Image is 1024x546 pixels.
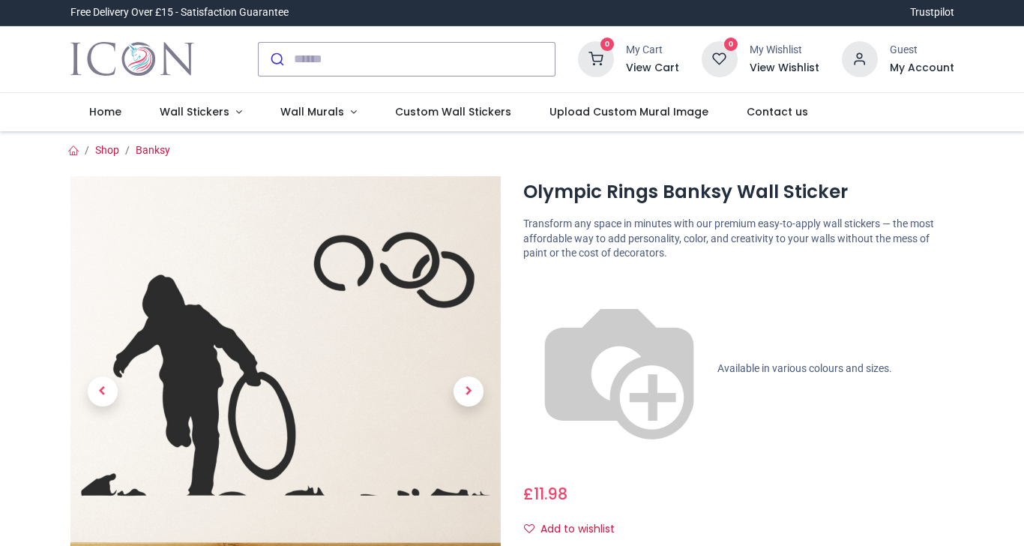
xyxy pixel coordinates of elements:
a: 0 [702,52,738,64]
span: Previous [88,376,118,406]
span: Next [454,376,484,406]
div: My Wishlist [750,43,819,58]
a: 0 [578,52,614,64]
a: View Wishlist [750,61,819,76]
a: Banksy [136,144,170,156]
span: Wall Murals [280,104,344,119]
sup: 0 [724,37,738,52]
div: Free Delivery Over £15 - Satisfaction Guarantee [70,5,289,20]
a: Shop [95,144,119,156]
p: Transform any space in minutes with our premium easy-to-apply wall stickers — the most affordable... [523,217,954,261]
span: £ [523,483,567,505]
a: Logo of Icon Wall Stickers [70,38,194,80]
img: color-wheel.png [523,273,715,465]
span: Home [89,104,121,119]
span: Custom Wall Stickers [395,104,511,119]
a: Trustpilot [910,5,954,20]
span: Contact us [747,104,808,119]
a: Wall Stickers [141,93,262,132]
span: Available in various colours and sizes. [717,362,892,374]
a: Wall Murals [261,93,376,132]
sup: 0 [600,37,615,52]
span: Upload Custom Mural Image [549,104,708,119]
button: Submit [259,43,294,76]
a: Previous [70,241,135,542]
i: Add to wishlist [524,523,534,534]
a: My Account [890,61,954,76]
button: Add to wishlistAdd to wishlist [523,517,627,542]
span: 11.98 [534,483,567,505]
h1: Olympic Rings Banksy Wall Sticker [523,179,954,205]
div: Guest [890,43,954,58]
a: Next [436,241,501,542]
span: Wall Stickers [160,104,229,119]
div: My Cart [626,43,679,58]
img: Icon Wall Stickers [70,38,194,80]
a: View Cart [626,61,679,76]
